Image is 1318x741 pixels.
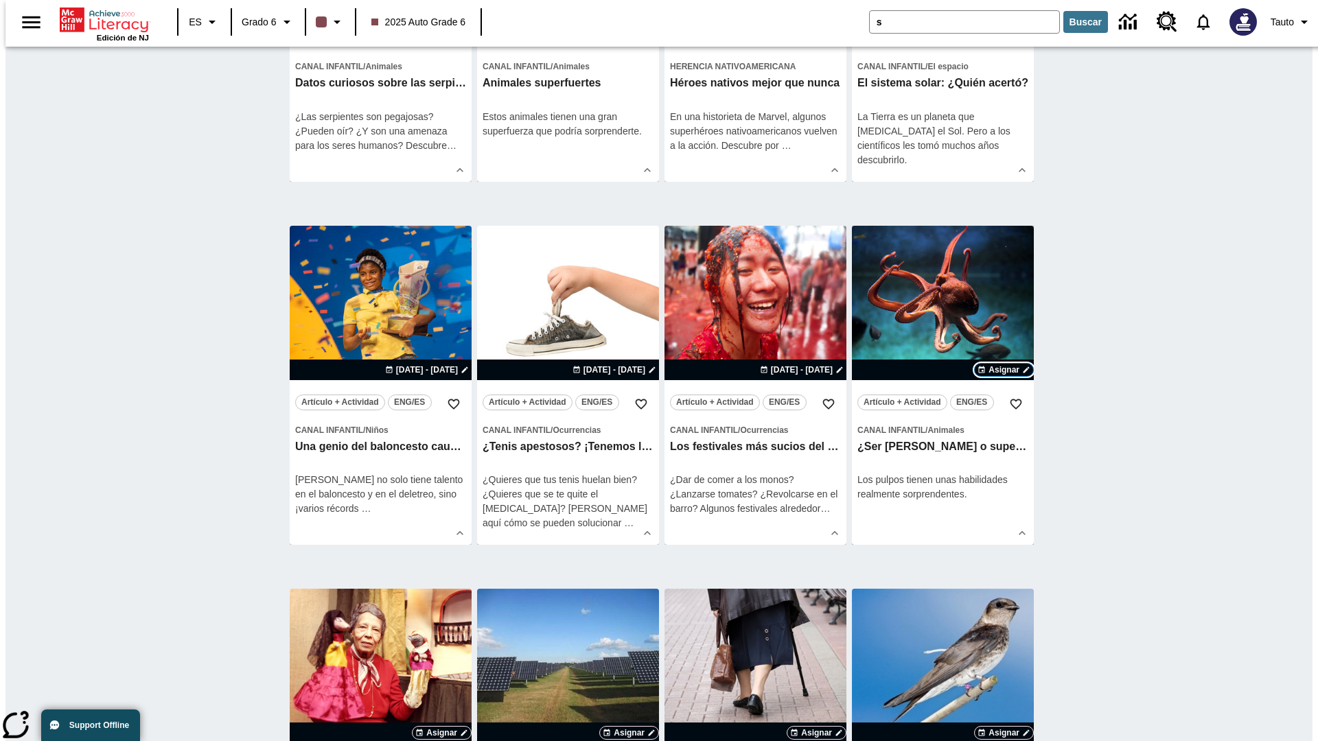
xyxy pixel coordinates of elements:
[614,727,645,739] span: Asignar
[570,364,659,376] button: 05 sept - 05 sept Elegir fechas
[365,62,402,71] span: Animales
[60,5,149,42] div: Portada
[396,364,458,376] span: [DATE] - [DATE]
[371,15,466,30] span: 2025 Auto Grade 6
[624,517,634,528] span: …
[670,395,760,410] button: Artículo + Actividad
[295,59,466,73] span: Tema: Canal Infantil/Animales
[670,59,841,73] span: Tema: Herencia nativoamericana/null
[477,226,659,545] div: lesson details
[1265,10,1318,34] button: Perfil/Configuración
[857,110,1028,167] div: La Tierra es un planeta que [MEDICAL_DATA] el Sol. Pero a los científicos les tomó muchos años de...
[394,395,425,410] span: ENG/ES
[816,392,841,416] button: Añadir a mis Favoritas
[988,727,1019,739] span: Asignar
[483,76,654,91] h3: Animales superfuertes
[870,11,1059,33] input: Buscar campo
[820,503,830,514] span: …
[974,726,1034,740] button: Asignar Elegir fechas
[581,395,612,410] span: ENG/ES
[857,59,1028,73] span: Tema: Canal Infantil/El espacio
[738,425,740,435] span: /
[483,110,654,139] div: Estos animales tienen una gran superfuerza que podría sorprenderte.
[295,110,466,153] div: ¿Las serpientes son pegajosas? ¿Pueden oír? ¿Y son una amenaza para los seres humanos? Descubr
[450,523,470,543] button: Ver más
[637,160,658,180] button: Ver más
[801,727,832,739] span: Asignar
[412,726,472,740] button: Asignar Elegir fechas
[441,392,466,416] button: Añadir a mis Favoritas
[670,62,796,71] span: Herencia nativoamericana
[290,226,472,545] div: lesson details
[483,59,654,73] span: Tema: Canal Infantil/Animales
[740,425,788,435] span: Ocurrencias
[60,6,149,34] a: Portada
[670,425,738,435] span: Canal Infantil
[310,10,351,34] button: El color de la clase es café oscuro. Cambiar el color de la clase.
[670,110,841,153] div: En una historieta de Marvel, algunos superhéroes nativoamericanos vuelven a la acción. Descubre por
[787,726,846,740] button: Asignar Elegir fechas
[441,140,447,151] span: e
[295,423,466,437] span: Tema: Canal Infantil/Niños
[11,2,51,43] button: Abrir el menú lateral
[483,440,654,454] h3: ¿Tenis apestosos? ¡Tenemos la solución!
[1012,160,1032,180] button: Ver más
[583,364,645,376] span: [DATE] - [DATE]
[301,395,379,410] span: Artículo + Actividad
[489,395,566,410] span: Artículo + Actividad
[295,473,466,516] div: [PERSON_NAME] no solo tiene talento en el baloncesto y en el deletreo, sino ¡varios récords
[450,160,470,180] button: Ver más
[236,10,301,34] button: Grado: Grado 6, Elige un grado
[629,392,654,416] button: Añadir a mis Favoritas
[295,440,466,454] h3: Una genio del baloncesto causa furor
[664,226,846,545] div: lesson details
[1186,4,1221,40] a: Notificaciones
[41,709,140,741] button: Support Offline
[670,76,841,91] h3: Héroes nativos mejor que nunca
[670,423,841,437] span: Tema: Canal Infantil/Ocurrencias
[388,395,432,410] button: ENG/ES
[363,425,365,435] span: /
[575,395,619,410] button: ENG/ES
[782,140,791,151] span: …
[295,395,385,410] button: Artículo + Actividad
[483,473,654,530] div: ¿Quieres que tus tenis huelan bien? ¿Quieres que se te quite el [MEDICAL_DATA]? [PERSON_NAME] aqu...
[295,76,466,91] h3: Datos curiosos sobre las serpientes
[1221,4,1265,40] button: Escoja un nuevo avatar
[483,62,551,71] span: Canal Infantil
[553,425,601,435] span: Ocurrencias
[757,364,846,376] button: 08 sept - 08 sept Elegir fechas
[637,523,658,543] button: Ver más
[824,160,845,180] button: Ver más
[295,425,363,435] span: Canal Infantil
[551,62,553,71] span: /
[551,425,553,435] span: /
[447,140,456,151] span: …
[925,62,927,71] span: /
[483,395,573,410] button: Artículo + Actividad
[97,34,149,42] span: Edición de NJ
[670,473,841,516] div: ¿Dar de comer a los monos? ¿Lanzarse tomates? ¿Revolcarse en el barro? Algunos festivales alrededo
[426,727,457,739] span: Asignar
[69,720,129,730] span: Support Offline
[771,364,833,376] span: [DATE] - [DATE]
[1111,3,1148,41] a: Centro de información
[818,503,821,514] span: r
[1148,3,1186,40] a: Centro de recursos, Se abrirá en una pestaña nueva.
[483,423,654,437] span: Tema: Canal Infantil/Ocurrencias
[857,76,1028,91] h3: El sistema solar: ¿Quién acertó?
[1271,15,1294,30] span: Tauto
[382,364,472,376] button: 01 sept - 01 sept Elegir fechas
[553,62,589,71] span: Animales
[361,503,371,514] span: …
[824,523,845,543] button: Ver más
[483,425,551,435] span: Canal Infantil
[1229,8,1257,36] img: Avatar
[599,726,659,740] button: Asignar Elegir fechas
[676,395,754,410] span: Artículo + Actividad
[189,15,202,30] span: ES
[242,15,277,30] span: Grado 6
[365,425,388,435] span: Niños
[763,395,807,410] button: ENG/ES
[670,440,841,454] h3: Los festivales más sucios del mundo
